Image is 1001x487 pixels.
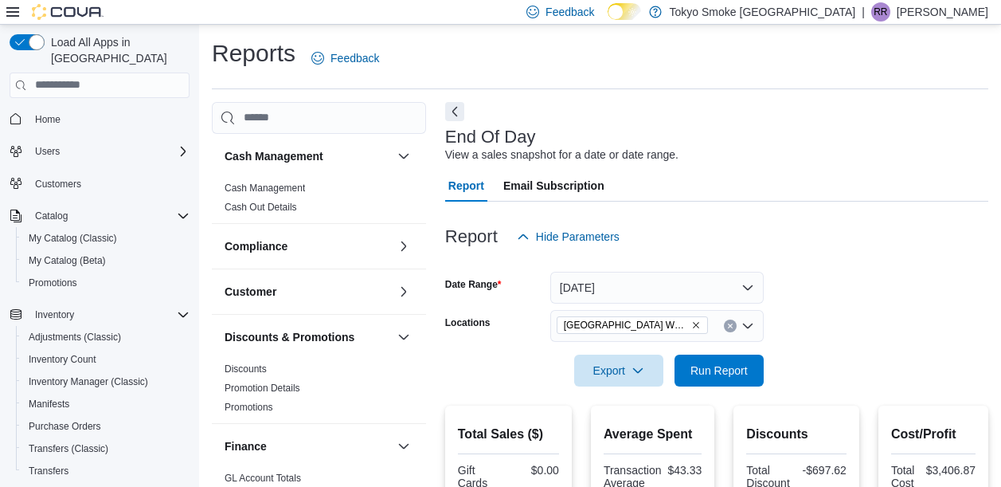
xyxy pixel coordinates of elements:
[29,142,66,161] button: Users
[584,355,654,387] span: Export
[35,210,68,222] span: Catalog
[225,182,305,194] span: Cash Management
[675,355,764,387] button: Run Report
[22,461,75,481] a: Transfers
[29,254,106,267] span: My Catalog (Beta)
[225,148,323,164] h3: Cash Management
[724,320,737,332] button: Clear input
[225,329,391,345] button: Discounts & Promotions
[29,206,74,226] button: Catalog
[29,398,69,410] span: Manifests
[22,372,154,391] a: Inventory Manager (Classic)
[225,329,354,345] h3: Discounts & Promotions
[22,229,190,248] span: My Catalog (Classic)
[225,382,300,395] span: Promotion Details
[22,417,190,436] span: Purchase Orders
[212,37,295,69] h1: Reports
[394,147,413,166] button: Cash Management
[22,395,76,414] a: Manifests
[29,331,121,344] span: Adjustments (Classic)
[3,205,196,227] button: Catalog
[225,438,267,454] h3: Finance
[871,2,890,22] div: Ryan Ridsdale
[29,232,117,245] span: My Catalog (Classic)
[608,20,608,21] span: Dark Mode
[394,282,413,301] button: Customer
[32,4,104,20] img: Cova
[29,420,101,433] span: Purchase Orders
[445,227,498,246] h3: Report
[22,251,190,270] span: My Catalog (Beta)
[225,401,273,414] span: Promotions
[35,113,61,126] span: Home
[557,316,708,334] span: London Wellington Corners
[394,437,413,456] button: Finance
[16,348,196,371] button: Inventory Count
[22,273,84,293] a: Promotions
[29,175,88,194] a: Customers
[225,284,276,300] h3: Customer
[458,425,559,444] h2: Total Sales ($)
[225,472,301,485] span: GL Account Totals
[545,4,594,20] span: Feedback
[29,442,108,455] span: Transfers (Classic)
[445,128,536,147] h3: End Of Day
[670,2,856,22] p: Tokyo Smoke [GEOGRAPHIC_DATA]
[35,178,81,190] span: Customers
[445,102,464,121] button: Next
[690,363,748,379] span: Run Report
[22,273,190,293] span: Promotions
[503,170,604,202] span: Email Subscription
[225,363,267,375] a: Discounts
[212,359,426,423] div: Discounts & Promotions
[29,174,190,194] span: Customers
[741,320,754,332] button: Open list of options
[22,372,190,391] span: Inventory Manager (Classic)
[574,355,663,387] button: Export
[3,172,196,195] button: Customers
[29,142,190,161] span: Users
[29,206,190,226] span: Catalog
[22,350,103,369] a: Inventory Count
[691,320,701,330] button: Remove London Wellington Corners from selection in this group
[16,393,196,415] button: Manifests
[22,417,108,436] a: Purchase Orders
[445,147,678,163] div: View a sales snapshot for a date or date range.
[926,464,976,477] div: $3,406.87
[16,227,196,249] button: My Catalog (Classic)
[445,316,491,329] label: Locations
[445,278,502,291] label: Date Range
[225,201,297,214] span: Cash Out Details
[874,2,887,22] span: RR
[225,438,391,454] button: Finance
[891,425,976,444] h2: Cost/Profit
[394,328,413,347] button: Discounts & Promotions
[22,251,112,270] a: My Catalog (Beta)
[22,350,190,369] span: Inventory Count
[29,305,80,324] button: Inventory
[29,465,68,477] span: Transfers
[22,439,115,458] a: Transfers (Classic)
[862,2,865,22] p: |
[746,425,847,444] h2: Discounts
[800,464,847,477] div: -$697.62
[29,110,67,129] a: Home
[3,108,196,131] button: Home
[536,229,620,245] span: Hide Parameters
[225,238,391,254] button: Compliance
[608,3,641,20] input: Dark Mode
[16,415,196,438] button: Purchase Orders
[3,304,196,326] button: Inventory
[225,284,391,300] button: Customer
[330,50,379,66] span: Feedback
[35,145,60,158] span: Users
[225,363,267,375] span: Discounts
[45,34,190,66] span: Load All Apps in [GEOGRAPHIC_DATA]
[511,464,559,477] div: $0.00
[510,221,626,253] button: Hide Parameters
[16,326,196,348] button: Adjustments (Classic)
[668,464,702,477] div: $43.33
[22,439,190,458] span: Transfers (Classic)
[394,237,413,256] button: Compliance
[29,305,190,324] span: Inventory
